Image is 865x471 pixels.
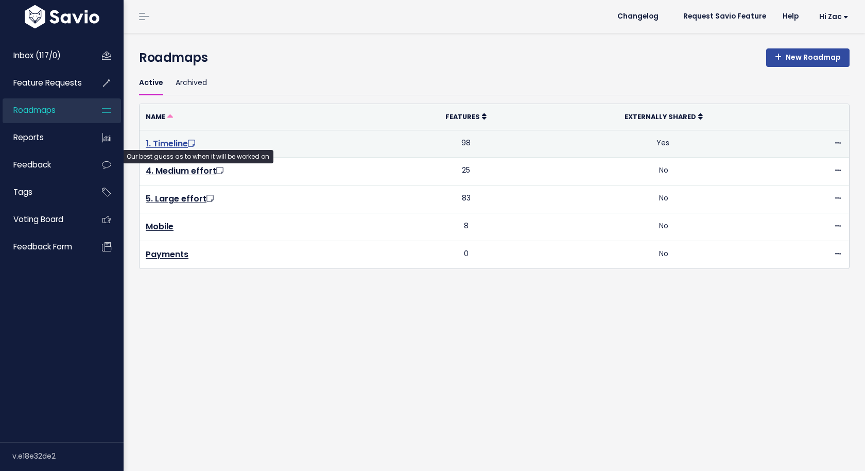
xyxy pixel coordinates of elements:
[146,221,174,232] a: Mobile
[392,158,539,186] td: 25
[540,186,788,213] td: No
[13,105,56,115] span: Roadmaps
[3,208,85,231] a: Voting Board
[540,213,788,241] td: No
[3,180,85,204] a: Tags
[3,44,85,68] a: Inbox (117/0)
[445,112,480,121] span: Features
[12,443,124,469] div: v.e18e32de2
[392,241,539,268] td: 0
[540,241,788,268] td: No
[13,77,82,88] span: Feature Requests
[146,112,165,121] span: Name
[392,186,539,213] td: 83
[146,193,216,205] a: 5. Large effort
[13,50,61,61] span: Inbox (117/0)
[392,130,539,158] td: 98
[392,213,539,241] td: 8
[139,71,163,95] a: Active
[675,9,774,24] a: Request Savio Feature
[22,5,102,28] img: logo-white.9d6f32f41409.svg
[617,13,659,20] span: Changelog
[3,71,85,95] a: Feature Requests
[13,187,32,197] span: Tags
[13,132,44,143] span: Reports
[540,130,788,158] td: Yes
[146,111,173,122] a: Name
[3,98,85,122] a: Roadmaps
[176,71,207,95] a: Archived
[807,9,857,25] a: Hi Zac
[146,248,188,260] a: Payments
[774,9,807,24] a: Help
[146,165,226,177] a: 4. Medium effort
[13,159,51,170] span: Feedback
[3,153,85,177] a: Feedback
[13,214,63,225] span: Voting Board
[625,112,696,121] span: Externally Shared
[445,111,487,122] a: Features
[13,241,72,252] span: Feedback form
[819,13,849,21] span: Hi Zac
[146,138,197,149] a: 1. Timeline
[766,48,850,67] a: New Roadmap
[127,152,269,161] p: Our best guess as to when it will be worked on
[139,48,850,67] h4: Roadmaps
[540,158,788,186] td: No
[625,111,703,122] a: Externally Shared
[3,235,85,259] a: Feedback form
[3,126,85,149] a: Reports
